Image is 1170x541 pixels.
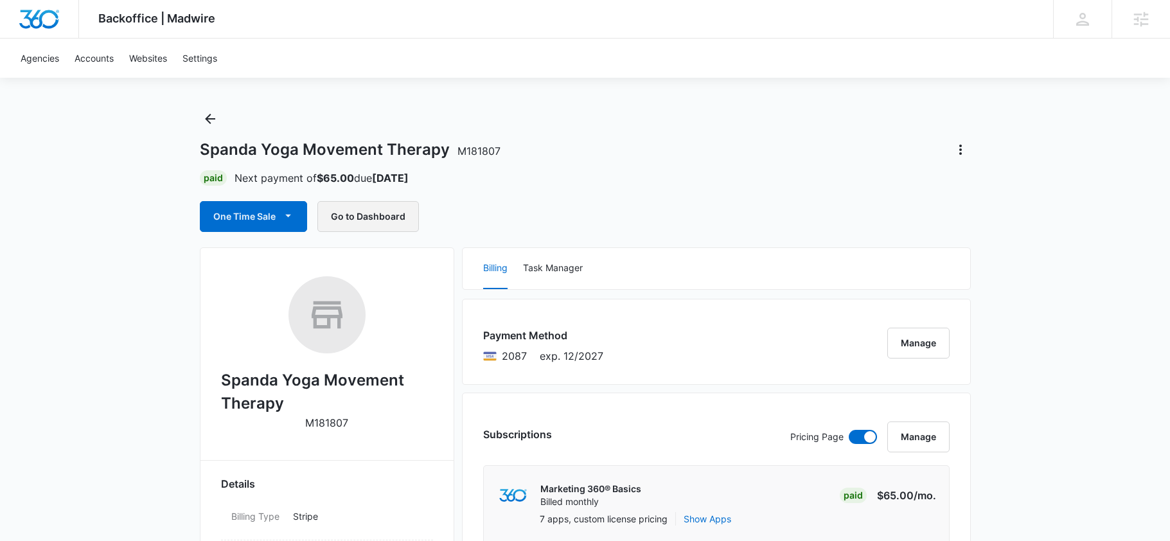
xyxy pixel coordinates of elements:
p: $65.00 [876,488,936,503]
img: marketing360Logo [499,489,527,502]
p: Pricing Page [790,430,844,444]
dt: Billing Type [231,510,283,523]
div: Billing TypeStripe [221,502,433,540]
button: Manage [887,328,950,359]
button: Actions [950,139,971,160]
strong: [DATE] [372,172,409,184]
button: Show Apps [684,512,731,526]
span: Backoffice | Madwire [98,12,215,25]
button: Manage [887,421,950,452]
p: Stripe [293,510,423,523]
a: Websites [121,39,175,78]
div: Paid [840,488,867,503]
span: exp. 12/2027 [540,348,603,364]
h3: Subscriptions [483,427,552,442]
p: M181807 [305,415,348,430]
button: Go to Dashboard [317,201,419,232]
p: Next payment of due [235,170,409,186]
span: Details [221,476,255,492]
p: Billed monthly [540,495,641,508]
p: 7 apps, custom license pricing [540,512,668,526]
button: Back [200,109,220,129]
strong: $65.00 [317,172,354,184]
h1: Spanda Yoga Movement Therapy [200,140,501,159]
span: M181807 [457,145,501,157]
span: Visa ending with [502,348,527,364]
a: Agencies [13,39,67,78]
h3: Payment Method [483,328,603,343]
h2: Spanda Yoga Movement Therapy [221,369,433,415]
a: Settings [175,39,225,78]
button: Task Manager [523,248,583,289]
a: Accounts [67,39,121,78]
p: Marketing 360® Basics [540,483,641,495]
span: /mo. [914,489,936,502]
div: Paid [200,170,227,186]
button: One Time Sale [200,201,307,232]
button: Billing [483,248,508,289]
